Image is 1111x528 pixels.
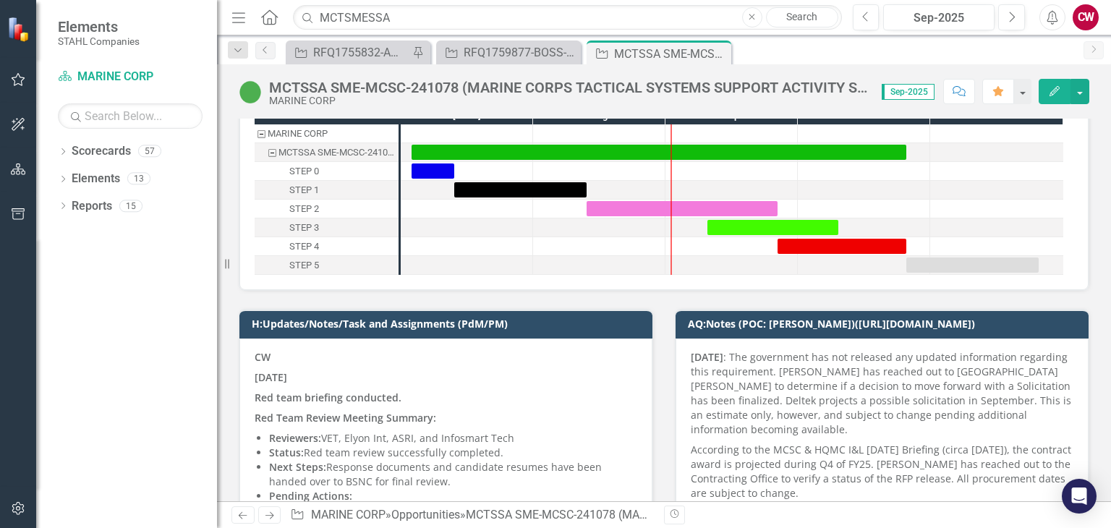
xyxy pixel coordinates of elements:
div: Task: Start date: 2025-08-13 End date: 2025-09-26 [255,200,399,218]
a: Search [766,7,838,27]
div: STEP 1 [255,181,399,200]
a: Elements [72,171,120,187]
p: According to the MCSC & HQMC I&L [DATE] Briefing (circa [DATE]), the contract award is projected ... [691,440,1073,503]
div: 15 [119,200,142,212]
span: Sep-2025 [882,84,935,100]
p: Response documents and candidate resumes have been handed over to BSNC for final review. [269,460,637,489]
div: STEP 0 [255,162,399,181]
div: » » [290,507,653,524]
div: MCTSSA SME-MCSC-241078 (MARINE CORPS TACTICAL SYSTEMS SUPPORT ACTIVITY SUBJECT MATTER EXPERTS) [278,143,394,162]
strong: Reviewers: [269,431,321,445]
strong: Red Team Review Meeting Summary: [255,411,436,425]
div: STEP 3 [289,218,319,237]
div: STEP 4 [255,237,399,256]
div: STEP 5 [289,256,319,275]
div: RFQ1759877-BOSS-HUDOIG-GSAMAS (Business Operations Support Services) [464,43,577,61]
div: Task: Start date: 2025-10-26 End date: 2025-11-25 [906,257,1039,273]
strong: Next Steps: [269,460,326,474]
input: Search ClearPoint... [293,5,841,30]
div: STEP 5 [255,256,399,275]
a: Scorecards [72,143,131,160]
div: Task: MARINE CORP Start date: 2025-07-03 End date: 2025-07-04 [255,124,399,143]
h3: H:Updates/Notes/Task and Assignments (PdM/PM) [252,318,645,329]
img: ClearPoint Strategy [7,15,34,43]
input: Search Below... [58,103,203,129]
div: Task: Start date: 2025-08-13 End date: 2025-09-26 [587,201,778,216]
h3: AQ:Notes (POC: [PERSON_NAME])([URL][DOMAIN_NAME]) [688,318,1081,329]
div: STEP 4 [289,237,319,256]
div: Task: Start date: 2025-07-03 End date: 2025-10-26 [412,145,906,160]
strong: [DATE] [691,350,723,364]
div: Open Intercom Messenger [1062,479,1097,514]
strong: Red team briefing conducted. [255,391,401,404]
div: Sep-2025 [888,9,989,27]
strong: Pending Actions: [269,489,352,503]
strong: Status: [269,446,304,459]
strong: CW [255,350,271,364]
div: STEP 2 [289,200,319,218]
p: : The government has not released any updated information regarding this requirement. [PERSON_NAM... [691,350,1073,440]
div: Task: Start date: 2025-09-26 End date: 2025-10-26 [255,237,399,256]
div: MARINE CORP [269,95,867,106]
a: RFQ1755832-AMC-CIO-GSAMAS (Army - G6 Modernization and Enterprise IT Support) [289,43,409,61]
div: MARINE CORP [255,124,399,143]
div: STEP 0 [289,162,319,181]
small: STAHL Companies [58,35,140,47]
div: MCTSSA SME-MCSC-241078 (MARINE CORPS TACTICAL SYSTEMS SUPPORT ACTIVITY SUBJECT MATTER EXPERTS) [269,80,867,95]
button: Sep-2025 [883,4,995,30]
div: Task: Start date: 2025-10-26 End date: 2025-11-25 [255,256,399,275]
div: Task: Start date: 2025-07-13 End date: 2025-08-13 [454,182,587,197]
div: MCTSSA SME-MCSC-241078 (MARINE CORPS TACTICAL SYSTEMS SUPPORT ACTIVITY SUBJECT MATTER EXPERTS) [614,45,728,63]
div: STEP 2 [255,200,399,218]
a: MARINE CORP [311,508,386,521]
div: 13 [127,173,150,185]
div: 57 [138,145,161,158]
div: MARINE CORP [268,124,328,143]
a: RFQ1759877-BOSS-HUDOIG-GSAMAS (Business Operations Support Services) [440,43,577,61]
div: MCTSSA SME-MCSC-241078 (MARINE CORPS TACTICAL SYSTEMS SUPPORT ACTIVITY SUBJECT MATTER EXPERTS) [466,508,1076,521]
div: Task: Start date: 2025-07-03 End date: 2025-07-13 [412,163,454,179]
div: Task: Start date: 2025-09-10 End date: 2025-10-10 [255,218,399,237]
a: MARINE CORP [58,69,203,85]
div: STEP 3 [255,218,399,237]
div: RFQ1755832-AMC-CIO-GSAMAS (Army - G6 Modernization and Enterprise IT Support) [313,43,409,61]
button: CW [1073,4,1099,30]
div: Task: Start date: 2025-07-03 End date: 2025-07-13 [255,162,399,181]
strong: [DATE] [255,370,287,384]
div: Task: Start date: 2025-07-03 End date: 2025-10-26 [255,143,399,162]
a: Opportunities [391,508,460,521]
span: Elements [58,18,140,35]
div: MCTSSA SME-MCSC-241078 (MARINE CORPS TACTICAL SYSTEMS SUPPORT ACTIVITY SUBJECT MATTER EXPERTS) [255,143,399,162]
img: Active [239,80,262,103]
p: Red team review successfully completed. [269,446,637,460]
div: STEP 1 [289,181,319,200]
div: Task: Start date: 2025-09-26 End date: 2025-10-26 [778,239,906,254]
a: Reports [72,198,112,215]
div: Task: Start date: 2025-07-13 End date: 2025-08-13 [255,181,399,200]
p: VET, Elyon Int, ASRI, and Infosmart Tech [269,431,637,446]
div: Task: Start date: 2025-09-10 End date: 2025-10-10 [707,220,838,235]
